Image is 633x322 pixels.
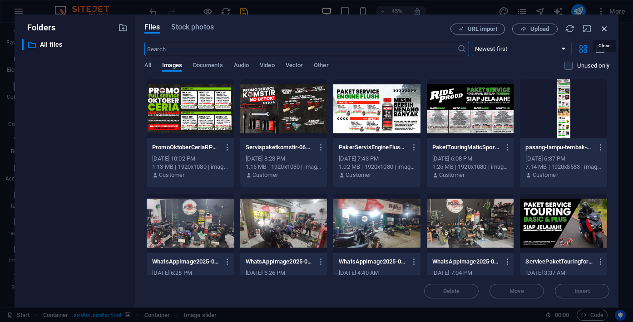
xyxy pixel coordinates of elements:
[144,22,160,33] span: Files
[339,258,406,266] p: WhatsAppImage2025-07-18at09.39.45-nELa7HZPD_f7vVvqvBogRQ.jpeg
[468,26,497,32] span: URL import
[432,258,500,266] p: WhatsAppImage2025-07-13at00.01.06-frprTkEeZy7tVoJf7wdJ5g.jpeg
[432,155,509,163] div: [DATE] 6:08 PM
[152,155,228,163] div: [DATE] 10:02 PM
[171,22,214,33] span: Stock photos
[234,60,249,73] span: Audio
[314,60,328,73] span: Other
[450,24,505,34] button: URL import
[339,163,415,171] div: 1.02 MB | 1920x1080 | image/jpeg
[152,163,228,171] div: 1.13 MB | 1920x1080 | image/jpeg
[346,171,371,179] p: Customer
[152,269,228,277] div: [DATE] 6:28 PM
[193,60,223,73] span: Documents
[152,143,220,151] p: PromoOktoberCeriaRPG-NPk3dbR386mZfulFHVZz6w.jpg
[252,171,278,179] p: Customer
[22,39,24,50] div: ​
[432,163,509,171] div: 1.25 MB | 1920x1080 | image/jpeg
[439,171,465,179] p: Customer
[246,163,322,171] div: 1.16 MB | 1920x1080 | image/jpeg
[577,62,609,70] p: Displays only files that are not in use on the website. Files added during this session can still...
[40,39,111,50] p: All files
[339,269,415,277] div: [DATE] 4:40 AM
[118,23,128,33] i: Create new folder
[144,42,457,56] input: Search
[525,258,593,266] p: ServicePaketTouringforWeb-3SGclrDI0m9De3inpmSvfg.jpg
[246,269,322,277] div: [DATE] 6:26 PM
[246,155,322,163] div: [DATE] 8:28 PM
[432,269,509,277] div: [DATE] 7:04 PM
[162,60,182,73] span: Images
[246,143,313,151] p: Servispaketkomstir-06TZohHR2Asdzge0QEZEfg.jpg
[22,22,55,34] p: Folders
[260,60,274,73] span: Video
[525,155,602,163] div: [DATE] 6:37 PM
[525,163,602,171] div: 7.14 MB | 1920x8583 | image/jpeg
[144,60,151,73] span: All
[152,258,220,266] p: WhatsAppImage2025-08-04at23.24.591-f9oEYaVwixnEA0SKg1he_Q.jpeg
[525,143,593,151] p: pasang-lampu-tembak-ClhGWJjGlS5syswWQJbyhg.jpg
[533,171,558,179] p: Customer
[246,258,313,266] p: WhatsAppImage2025-08-04at23.24.59-fKBtvW3ZWTaWYMlT_wMvFA.jpeg
[286,60,303,73] span: Vector
[159,171,184,179] p: Customer
[432,143,500,151] p: PaketTouringMaticSport-zJU-fp1MeJTwv4WaKCLN-w.jpg
[530,26,549,32] span: Upload
[512,24,558,34] button: Upload
[339,143,406,151] p: PakerServisEngineFlush-y82eo-CcOEgydXO52vLf3w.jpg
[525,269,602,277] div: [DATE] 3:37 AM
[339,155,415,163] div: [DATE] 7:43 PM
